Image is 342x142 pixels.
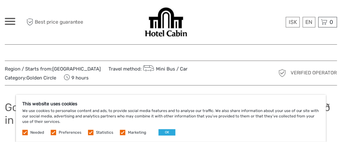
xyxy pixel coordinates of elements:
img: verified_operator_grey_128.png [277,68,287,78]
div: We use cookies to personalise content and ads, to provide social media features and to analyse ou... [16,95,326,142]
button: Open LiveChat chat widget [73,10,81,18]
span: Travel method: [108,64,188,73]
label: Marketing [128,130,146,135]
span: Verified Operator [291,70,337,76]
span: 9 hours [64,73,89,82]
a: Mini Bus / Car [142,66,188,72]
label: Statistics [96,130,113,135]
span: 0 [329,19,334,25]
p: We're away right now. Please check back later! [9,11,72,16]
h5: This website uses cookies [22,101,320,107]
span: Region / Starts from: [5,66,101,72]
img: Our services [143,6,189,38]
a: Golden Circle [26,75,56,81]
a: [GEOGRAPHIC_DATA] [52,66,101,72]
div: EN [303,17,316,27]
span: Best price guarantee [25,17,88,27]
h1: Golden Circle and Waterfalls, with [GEOGRAPHIC_DATA] and Kerið in small group [5,101,337,127]
button: OK [159,129,175,136]
label: Needed [30,130,44,135]
label: Preferences [59,130,81,135]
span: Category: [5,75,56,81]
span: ISK [289,19,297,25]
